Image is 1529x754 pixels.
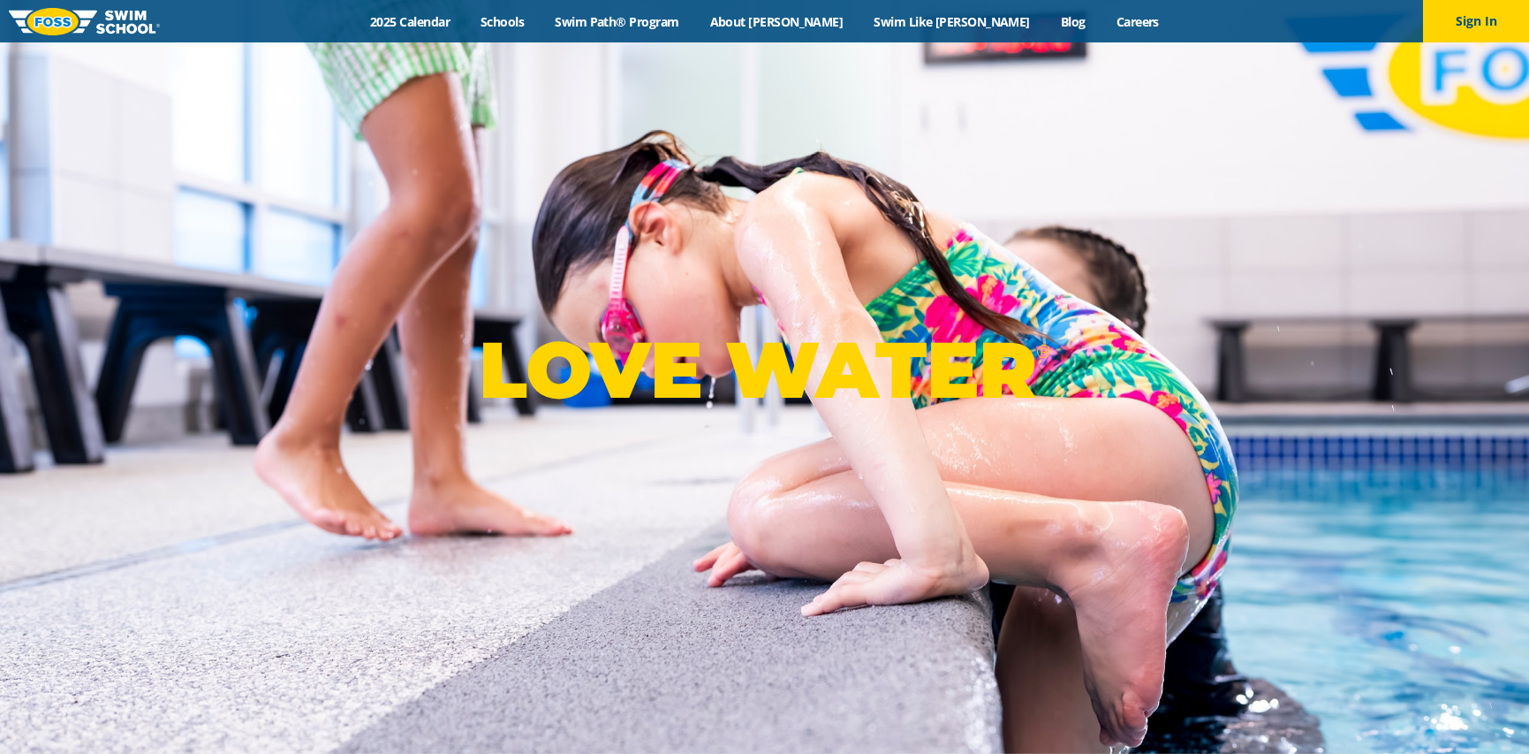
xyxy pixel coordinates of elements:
a: Swim Like [PERSON_NAME] [859,13,1046,30]
a: 2025 Calendar [355,13,466,30]
img: FOSS Swim School Logo [9,8,160,35]
a: Schools [466,13,540,30]
sup: ® [1036,340,1050,362]
a: Blog [1045,13,1101,30]
a: About [PERSON_NAME] [694,13,859,30]
p: LOVE WATER [479,323,1050,417]
a: Swim Path® Program [540,13,694,30]
a: Careers [1101,13,1174,30]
